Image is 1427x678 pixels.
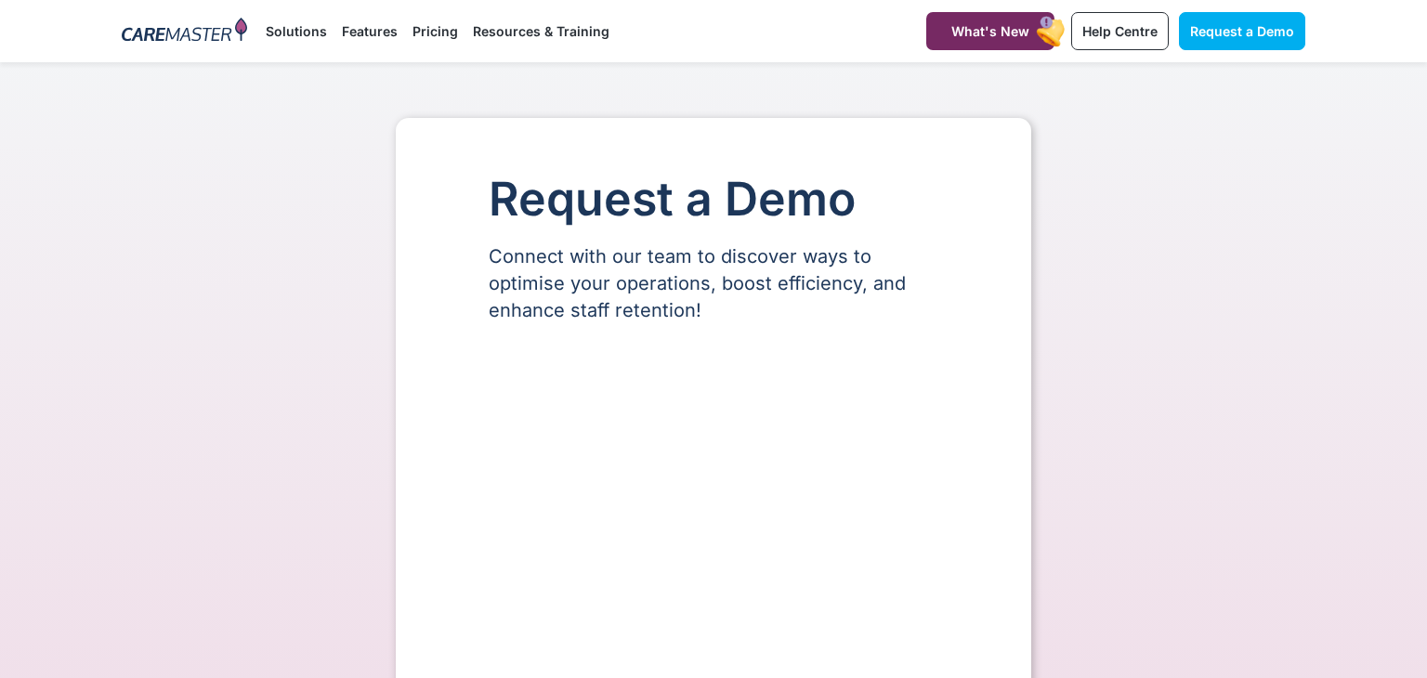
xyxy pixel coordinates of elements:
p: Connect with our team to discover ways to optimise your operations, boost efficiency, and enhance... [489,243,938,324]
span: Help Centre [1082,23,1158,39]
span: What's New [951,23,1029,39]
a: Help Centre [1071,12,1169,50]
a: Request a Demo [1179,12,1305,50]
h1: Request a Demo [489,174,938,225]
a: What's New [926,12,1054,50]
img: CareMaster Logo [122,18,247,46]
span: Request a Demo [1190,23,1294,39]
